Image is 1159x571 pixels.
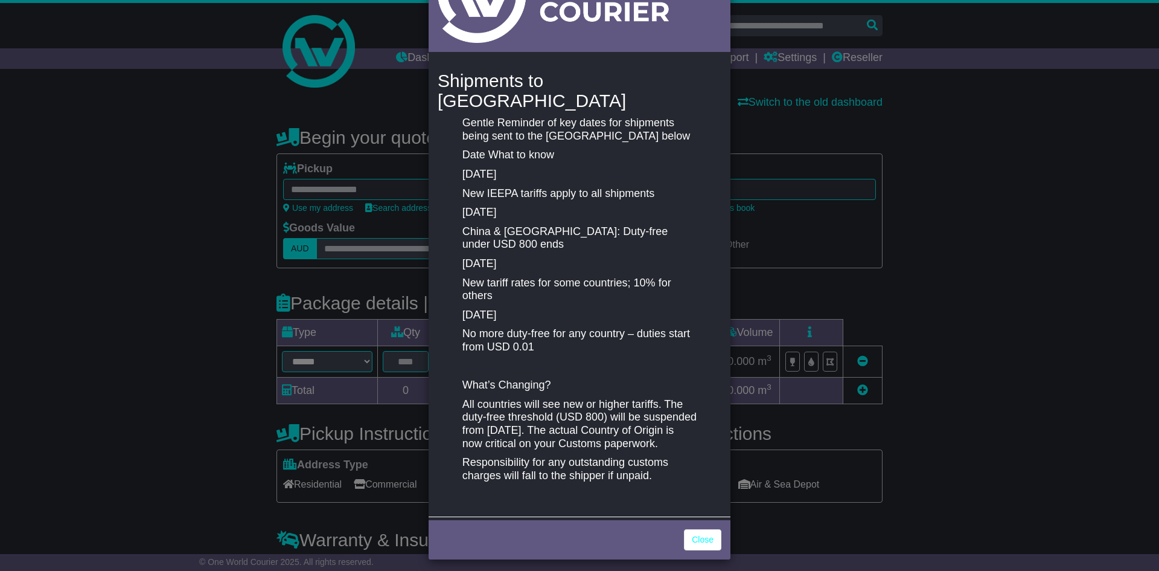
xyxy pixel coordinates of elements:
[462,187,697,201] p: New IEEPA tariffs apply to all shipments
[462,277,697,303] p: New tariff rates for some countries; 10% for others
[462,257,697,271] p: [DATE]
[462,456,697,482] p: Responsibility for any outstanding customs charges will fall to the shipper if unpaid.
[462,206,697,219] p: [DATE]
[462,379,697,392] p: What’s Changing?
[438,71,721,111] h4: Shipments to [GEOGRAPHIC_DATA]
[462,168,697,181] p: [DATE]
[462,225,697,251] p: China & [GEOGRAPHIC_DATA]: Duty-free under USD 800 ends
[462,149,697,162] p: Date What to know
[684,529,721,550] a: Close
[462,327,697,353] p: No more duty-free for any country – duties start from USD 0.01
[462,117,697,143] p: Gentle Reminder of key dates for shipments being sent to the [GEOGRAPHIC_DATA] below
[462,398,697,450] p: All countries will see new or higher tariffs. The duty-free threshold (USD 800) will be suspended...
[462,309,697,322] p: [DATE]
